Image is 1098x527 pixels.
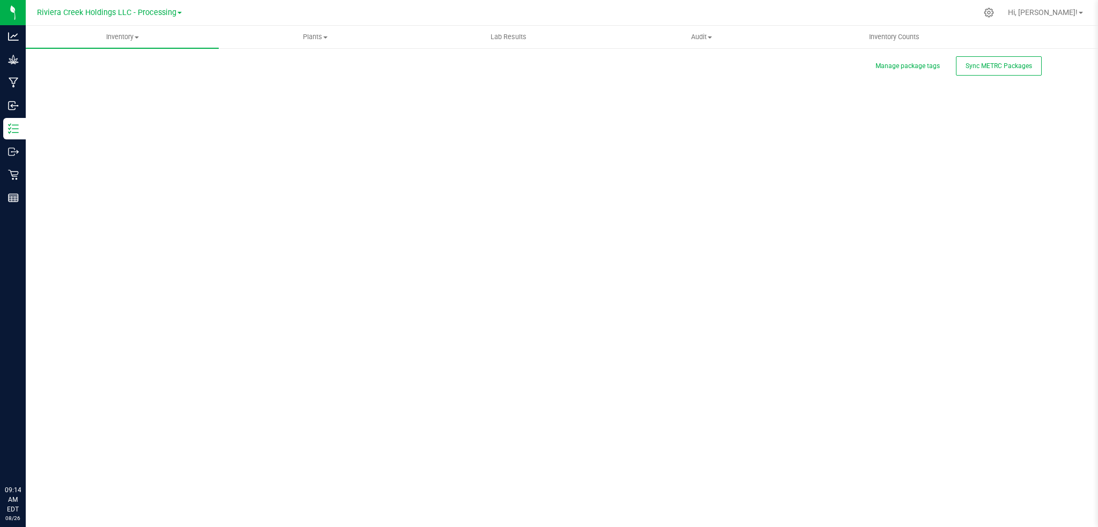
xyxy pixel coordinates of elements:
[37,8,176,17] span: Riviera Creek Holdings LLC - Processing
[26,26,219,48] a: Inventory
[8,31,19,42] inline-svg: Analytics
[966,62,1032,70] span: Sync METRC Packages
[5,485,21,514] p: 09:14 AM EDT
[605,26,798,48] a: Audit
[26,32,219,42] span: Inventory
[798,26,991,48] a: Inventory Counts
[219,26,412,48] a: Plants
[8,192,19,203] inline-svg: Reports
[412,26,605,48] a: Lab Results
[8,54,19,65] inline-svg: Grow
[8,100,19,111] inline-svg: Inbound
[11,441,43,473] iframe: Resource center
[8,146,19,157] inline-svg: Outbound
[982,8,996,18] div: Manage settings
[1008,8,1078,17] span: Hi, [PERSON_NAME]!
[219,32,411,42] span: Plants
[8,169,19,180] inline-svg: Retail
[8,77,19,88] inline-svg: Manufacturing
[956,56,1042,76] button: Sync METRC Packages
[5,514,21,522] p: 08/26
[8,123,19,134] inline-svg: Inventory
[476,32,541,42] span: Lab Results
[876,62,940,71] button: Manage package tags
[605,32,797,42] span: Audit
[855,32,934,42] span: Inventory Counts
